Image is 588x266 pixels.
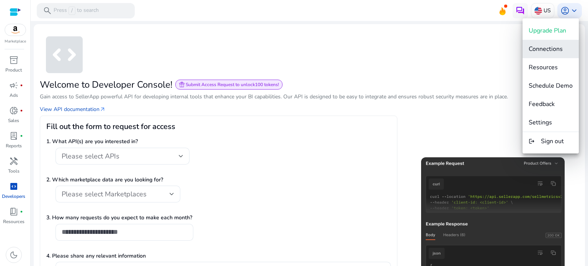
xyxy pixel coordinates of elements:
span: Connections [529,45,563,53]
mat-icon: logout [529,137,535,146]
span: Upgrade Plan [529,26,566,35]
span: Feedback [529,100,555,108]
span: Settings [529,118,552,127]
span: Schedule Demo [529,82,573,90]
span: Resources [529,63,558,72]
span: Sign out [541,137,564,145]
